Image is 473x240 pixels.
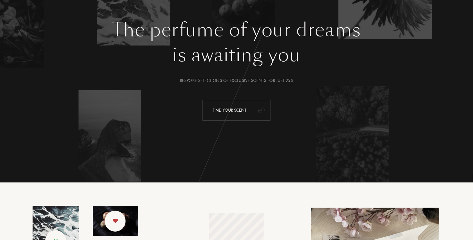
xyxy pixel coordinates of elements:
div: Find your scent [202,100,271,121]
div: Bespoke selections of exclusive scents for just 25$ [28,77,445,84]
h1: The perfume of your dreams [28,19,445,41]
div: animation [255,104,268,116]
a: Find your scentanimation [198,100,275,121]
div: is awaiting you [28,41,445,69]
